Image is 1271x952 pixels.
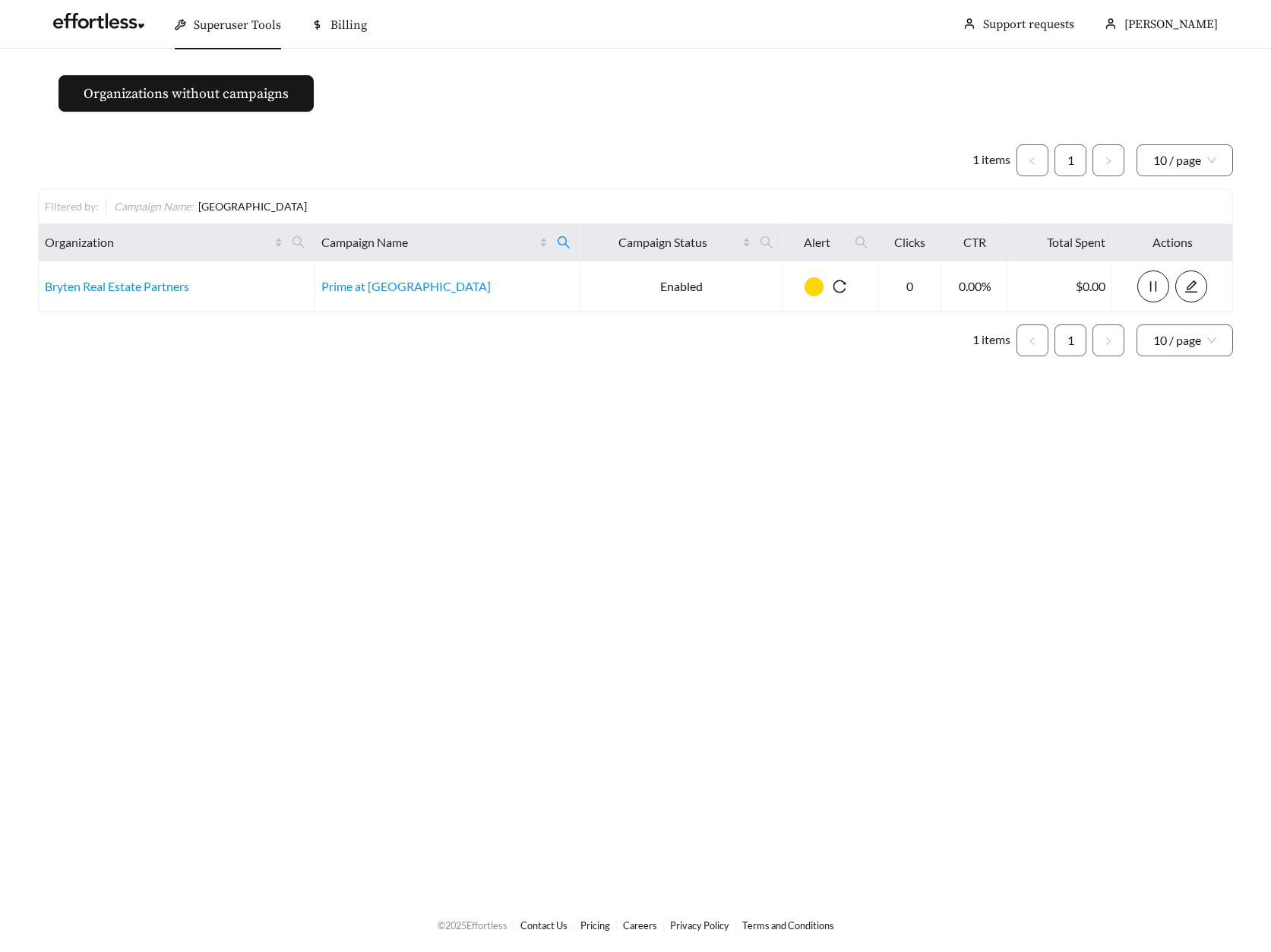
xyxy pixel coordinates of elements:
button: left [1016,324,1048,356]
span: 10 / page [1153,145,1216,176]
button: reload [824,270,855,302]
span: [GEOGRAPHIC_DATA] [198,200,307,213]
button: right [1092,324,1124,356]
a: Prime at [GEOGRAPHIC_DATA] [321,279,491,293]
span: reload [824,280,855,293]
span: search [754,230,779,255]
span: pause [1138,280,1168,293]
a: Bryten Real Estate Partners [45,279,189,293]
button: left [1016,144,1048,176]
th: Total Spent [1008,224,1112,261]
span: Campaign Status [586,233,738,251]
div: Page Size [1137,324,1233,356]
td: Enabled [580,261,783,312]
span: © 2025 Effortless [438,919,507,931]
li: 1 [1054,324,1086,356]
a: Careers [623,919,657,931]
span: 10 / page [1153,325,1216,356]
li: 1 items [972,324,1010,356]
span: left [1028,157,1037,166]
th: Actions [1112,224,1233,261]
span: search [292,236,305,249]
td: 0.00% [942,261,1008,312]
span: right [1104,337,1113,346]
span: Alert [789,233,846,251]
th: Clicks [878,224,942,261]
a: 1 [1055,145,1086,176]
button: edit [1175,270,1207,302]
button: Organizations without campaigns [58,75,314,112]
a: edit [1175,279,1207,293]
span: Superuser Tools [194,17,281,33]
span: edit [1176,280,1206,293]
span: search [760,236,773,249]
button: right [1092,144,1124,176]
div: Filtered by: [45,198,106,214]
li: Previous Page [1016,144,1048,176]
button: pause [1137,270,1169,302]
a: Privacy Policy [670,919,729,931]
li: 1 [1054,144,1086,176]
div: Page Size [1137,144,1233,176]
li: Next Page [1092,144,1124,176]
li: Next Page [1092,324,1124,356]
td: 0 [878,261,942,312]
a: Pricing [580,919,610,931]
td: $0.00 [1008,261,1112,312]
a: Terms and Conditions [742,919,834,931]
span: search [286,230,311,255]
span: right [1104,157,1113,166]
a: 1 [1055,325,1086,356]
span: search [551,230,577,255]
span: [PERSON_NAME] [1124,17,1218,32]
span: search [855,236,868,249]
a: Contact Us [520,919,568,931]
span: Billing [330,17,367,33]
span: search [849,230,874,255]
span: left [1028,337,1037,346]
li: 1 items [972,144,1010,176]
span: search [557,236,571,249]
a: Support requests [983,17,1074,32]
span: Campaign Name [321,233,536,251]
li: Previous Page [1016,324,1048,356]
span: Campaign Name : [114,200,194,213]
span: Organizations without campaigns [84,84,289,104]
span: Organization [45,233,271,251]
th: CTR [942,224,1008,261]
